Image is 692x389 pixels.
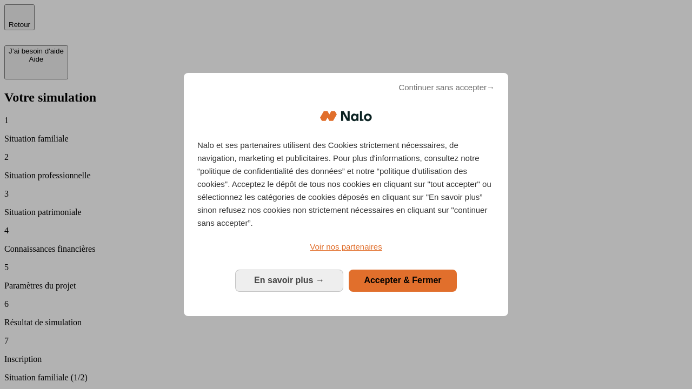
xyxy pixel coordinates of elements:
[398,81,495,94] span: Continuer sans accepter→
[254,276,324,285] span: En savoir plus →
[197,139,495,230] p: Nalo et ses partenaires utilisent des Cookies strictement nécessaires, de navigation, marketing e...
[235,270,343,291] button: En savoir plus: Configurer vos consentements
[320,100,372,132] img: Logo
[364,276,441,285] span: Accepter & Fermer
[184,73,508,316] div: Bienvenue chez Nalo Gestion du consentement
[310,242,382,251] span: Voir nos partenaires
[197,240,495,253] a: Voir nos partenaires
[349,270,457,291] button: Accepter & Fermer: Accepter notre traitement des données et fermer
